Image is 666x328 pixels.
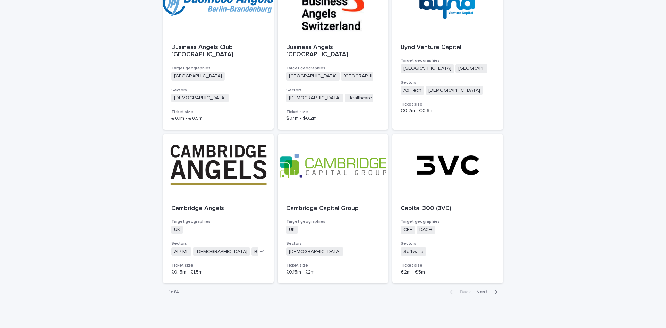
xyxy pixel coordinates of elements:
[171,44,265,59] p: Business Angels Club [GEOGRAPHIC_DATA]
[401,219,495,225] h3: Target geographies
[286,247,343,256] span: [DEMOGRAPHIC_DATA]
[171,219,265,225] h3: Target geographies
[193,247,250,256] span: [DEMOGRAPHIC_DATA]
[444,289,473,295] button: Back
[163,134,274,284] a: Cambridge AngelsTarget geographiesUKSectorsAI / ML[DEMOGRAPHIC_DATA]B2B+4Ticket size£0.15m - £1.5m
[401,102,495,107] h3: Ticket size
[401,80,495,85] h3: Sectors
[260,250,265,254] span: + 4
[286,270,315,275] span: £0.15m - £2m
[286,66,380,71] h3: Target geographies
[341,72,394,81] span: [GEOGRAPHIC_DATA]
[476,289,492,294] span: Next
[171,109,265,115] h3: Ticket size
[278,134,388,284] a: Cambridge Capital GroupTarget geographiesUKSectors[DEMOGRAPHIC_DATA]Ticket size£0.15m - £2m
[286,44,380,59] p: Business Angels [GEOGRAPHIC_DATA]
[426,86,483,95] span: [DEMOGRAPHIC_DATA]
[286,205,380,212] p: Cambridge Capital Group
[401,270,425,275] span: €2m - €5m
[286,263,380,268] h3: Ticket size
[401,58,495,64] h3: Target geographies
[401,108,434,113] span: €0.2m - €0.9m
[251,247,266,256] span: B2B
[286,72,340,81] span: [GEOGRAPHIC_DATA]
[473,289,503,295] button: Next
[286,226,298,234] span: UK
[401,247,426,256] span: Software
[171,87,265,93] h3: Sectors
[401,64,454,73] span: [GEOGRAPHIC_DATA]
[171,116,203,121] span: €0.1m - €0.5m
[171,66,265,71] h3: Target geographies
[286,109,380,115] h3: Ticket size
[163,284,185,301] p: 1 of 4
[171,226,183,234] span: UK
[401,226,415,234] span: CEE
[171,72,225,81] span: [GEOGRAPHIC_DATA]
[286,241,380,246] h3: Sectors
[286,94,343,102] span: [DEMOGRAPHIC_DATA]
[171,94,229,102] span: [DEMOGRAPHIC_DATA]
[392,134,503,284] a: Capital 300 (3VC)Target geographiesCEEDACHSectorsSoftwareTicket size€2m - €5m
[456,289,471,294] span: Back
[401,263,495,268] h3: Ticket size
[171,241,265,246] h3: Sectors
[401,241,495,246] h3: Sectors
[171,263,265,268] h3: Ticket size
[401,86,424,95] span: Ad Tech
[401,44,495,51] p: Bynd Venture Capital
[417,226,435,234] span: DACH
[286,87,380,93] h3: Sectors
[345,94,375,102] span: Healthcare
[171,270,203,275] span: £0.15m - £1.5m
[455,64,509,73] span: [GEOGRAPHIC_DATA]
[401,205,495,212] p: Capital 300 (3VC)
[286,116,317,121] span: $0.1m - $0.2m
[286,219,380,225] h3: Target geographies
[171,205,265,212] p: Cambridge Angels
[171,247,191,256] span: AI / ML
